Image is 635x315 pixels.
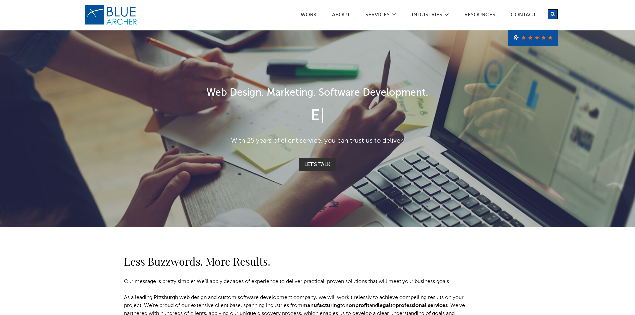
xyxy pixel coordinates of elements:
span: | [320,108,324,124]
a: Industries [411,12,443,19]
a: Let's Talk [299,158,336,171]
a: Contact [510,12,536,19]
a: Work [300,12,317,19]
a: Resources [464,12,496,19]
span: E [311,108,320,124]
a: nonprofit [345,303,369,308]
a: professional services [396,303,448,308]
a: ABOUT [332,12,350,19]
h2: Less Buzzwords. More Results. [124,253,471,269]
h1: Web Design. Marketing. Software Development. [124,86,511,101]
p: With 25 years of client service, you can trust us to deliver. [124,136,511,146]
a: manufacturing [302,303,340,308]
a: SERVICES [365,12,390,19]
p: Our message is pretty simple: We’ll apply decades of experience to deliver practical, proven solu... [124,278,471,286]
img: Blue Archer Logo [84,5,138,25]
a: legal [378,303,391,308]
